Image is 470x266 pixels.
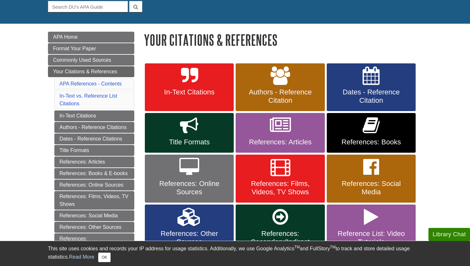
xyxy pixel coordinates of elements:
span: Reference List: Video Tutorials [332,230,411,246]
span: References: Other Sources [150,230,229,246]
span: References: Online Sources [150,180,229,196]
a: In-Text Citations [145,63,234,111]
a: References: Other Sources [145,205,234,261]
span: Authors - Reference Citation [240,88,320,105]
div: This site uses cookies and records your IP address for usage statistics. Additionally, we use Goo... [48,245,422,262]
a: References: Social Media [54,210,134,221]
a: APA References - Contents [59,81,121,86]
a: References: Secondary/Indirect Sources [54,233,134,252]
a: References: Articles [54,157,134,167]
a: References: Films, Videos, TV Shows [236,155,325,203]
h1: Your Citations & References [144,32,422,48]
a: Commonly Used Sources [48,55,134,66]
span: Your Citations & References [53,69,117,74]
span: In-Text Citations [150,88,229,96]
button: Library Chat [428,228,470,241]
a: Authors - Reference Citations [54,122,134,133]
a: References: Books [327,113,416,153]
a: Format Your Paper [48,43,134,54]
a: In-Text Citations [54,110,134,121]
a: Authors - Reference Citation [236,63,325,111]
input: Search DU's APA Guide [48,1,128,12]
span: Title Formats [150,138,229,146]
span: Dates - Reference Citation [332,88,411,105]
span: References: Secondary/Indirect Sources [240,230,320,254]
span: APA Home [53,34,78,40]
sup: TM [330,245,335,249]
button: Close [98,253,111,262]
a: Dates - Reference Citations [54,133,134,144]
a: Your Citations & References [48,66,134,77]
a: Reference List: Video Tutorials [327,205,416,261]
a: Read More [69,254,94,260]
a: References: Online Sources [145,155,234,203]
a: References: Books & E-books [54,168,134,179]
a: Dates - Reference Citation [327,63,416,111]
a: In-Text vs. Reference List Citations [59,93,117,106]
a: References: Social Media [327,155,416,203]
a: References: Secondary/Indirect Sources [236,205,325,261]
span: References: Articles [240,138,320,146]
span: References: Books [332,138,411,146]
a: References: Other Sources [54,222,134,233]
a: APA Home [48,32,134,43]
span: Format Your Paper [53,46,96,51]
a: References: Articles [236,113,325,153]
span: References: Films, Videos, TV Shows [240,180,320,196]
span: References: Social Media [332,180,411,196]
sup: TM [294,245,300,249]
a: Title Formats [145,113,234,153]
a: References: Online Sources [54,180,134,190]
a: References: Films, Videos, TV Shows [54,191,134,210]
a: Title Formats [54,145,134,156]
span: Commonly Used Sources [53,57,111,63]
